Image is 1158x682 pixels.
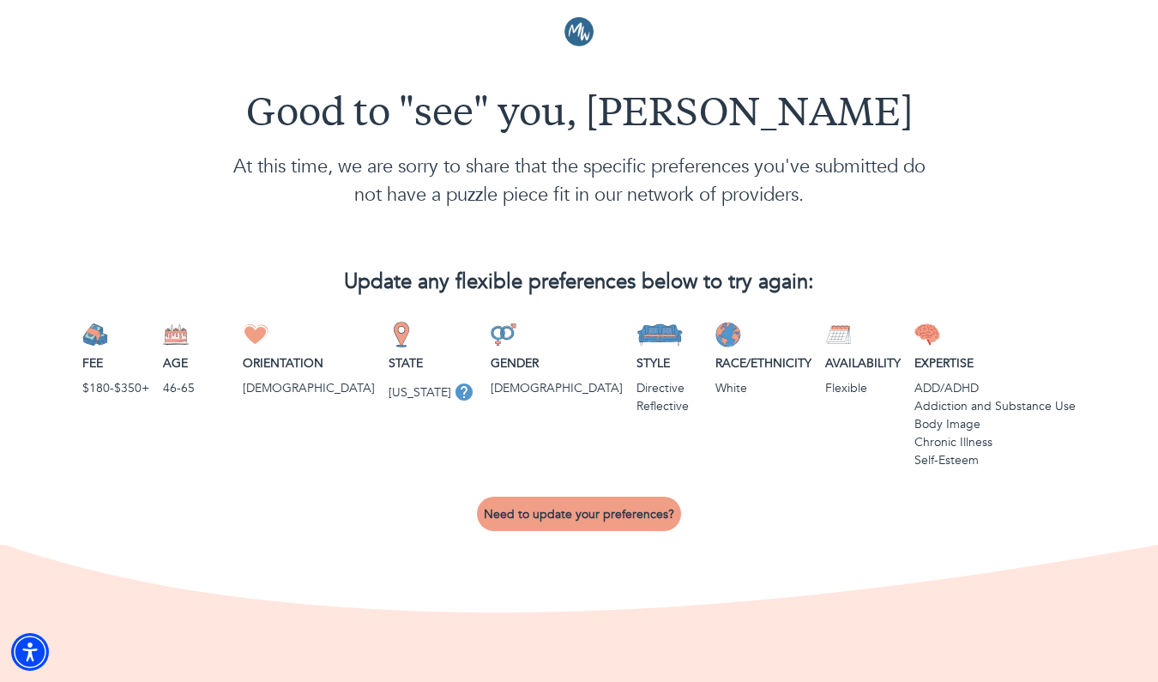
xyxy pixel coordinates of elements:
span: Need to update your preferences? [484,506,674,522]
p: $180-$350+ [82,379,149,397]
h2: Update any flexible preferences below to try again: [82,270,1076,295]
img: Expertise [914,322,940,347]
p: At this time, we are sorry to share that the specific preferences you've submitted do not have a ... [82,153,1076,209]
p: Availability [825,354,901,372]
img: Style [636,322,684,347]
p: [DEMOGRAPHIC_DATA] [491,379,623,397]
p: 46-65 [163,379,229,397]
p: [US_STATE] [389,383,451,401]
p: Chronic Illness [914,433,1076,451]
img: Race/Ethnicity [715,322,741,347]
p: Race/Ethnicity [715,354,811,372]
h1: Good to "see" you, [PERSON_NAME] [82,93,1076,139]
p: State [389,354,477,372]
img: Fee [82,322,108,347]
p: Reflective [636,397,703,415]
button: Need to update your preferences? [477,497,681,531]
img: Logo [564,17,594,46]
p: Self-Esteem [914,451,1076,469]
p: Directive [636,379,703,397]
img: Gender [491,322,516,347]
p: Addiction and Substance Use [914,397,1076,415]
p: Fee [82,354,149,372]
img: State [389,322,414,347]
p: Orientation [243,354,375,372]
p: Style [636,354,703,372]
img: Availability [825,322,851,347]
button: tooltip [451,379,477,405]
img: Orientation [243,322,268,347]
p: Age [163,354,229,372]
div: Accessibility Menu [11,633,49,671]
p: White [715,379,811,397]
p: Expertise [914,354,1076,372]
p: ADD/ADHD [914,379,1076,397]
p: Body Image [914,415,1076,433]
p: Gender [491,354,623,372]
p: Flexible [825,379,901,397]
img: Age [163,322,189,347]
p: [DEMOGRAPHIC_DATA] [243,379,375,397]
